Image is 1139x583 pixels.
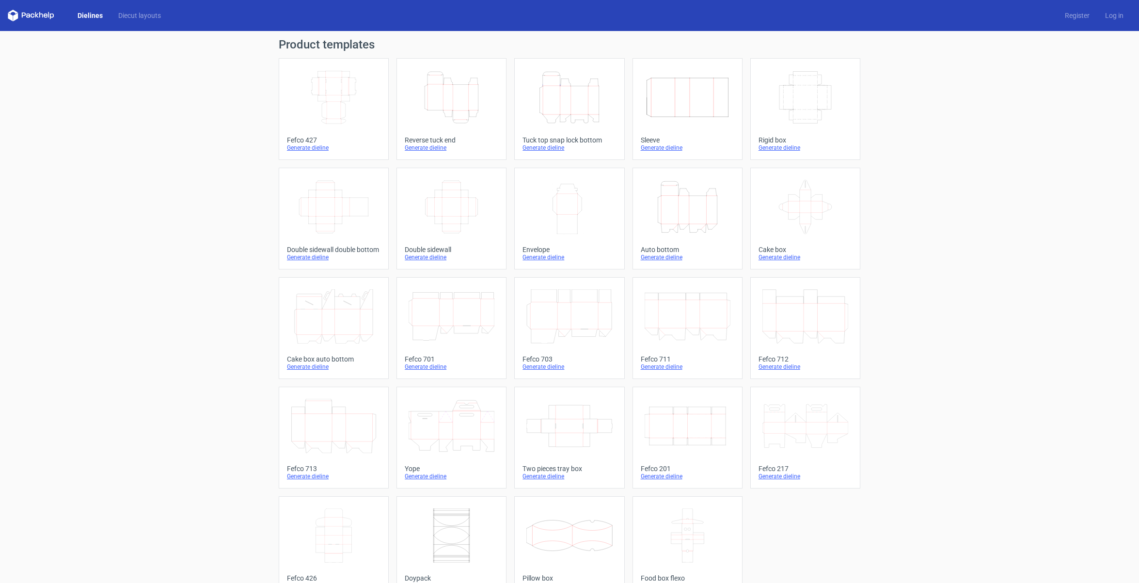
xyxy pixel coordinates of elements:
div: Generate dieline [759,253,852,261]
a: Double sidewallGenerate dieline [396,168,506,269]
div: Fefco 713 [287,465,380,473]
div: Tuck top snap lock bottom [522,136,616,144]
div: Fefco 701 [405,355,498,363]
div: Fefco 217 [759,465,852,473]
a: Fefco 701Generate dieline [396,277,506,379]
a: Two pieces tray boxGenerate dieline [514,387,624,488]
div: Generate dieline [287,253,380,261]
div: Generate dieline [641,363,734,371]
div: Auto bottom [641,246,734,253]
div: Cake box [759,246,852,253]
a: Diecut layouts [111,11,169,20]
a: YopeGenerate dieline [396,387,506,488]
div: Generate dieline [287,144,380,152]
a: Fefco 217Generate dieline [750,387,860,488]
div: Generate dieline [287,363,380,371]
a: Double sidewall double bottomGenerate dieline [279,168,389,269]
a: Log in [1097,11,1131,20]
a: Rigid boxGenerate dieline [750,58,860,160]
div: Generate dieline [641,473,734,480]
a: Fefco 712Generate dieline [750,277,860,379]
div: Fefco 201 [641,465,734,473]
div: Doypack [405,574,498,582]
div: Reverse tuck end [405,136,498,144]
a: SleeveGenerate dieline [633,58,743,160]
a: Fefco 703Generate dieline [514,277,624,379]
div: Generate dieline [759,473,852,480]
div: Generate dieline [641,144,734,152]
a: Cake box auto bottomGenerate dieline [279,277,389,379]
div: Generate dieline [405,253,498,261]
div: Generate dieline [405,363,498,371]
div: Fefco 703 [522,355,616,363]
a: Reverse tuck endGenerate dieline [396,58,506,160]
div: Two pieces tray box [522,465,616,473]
div: Generate dieline [522,253,616,261]
a: EnvelopeGenerate dieline [514,168,624,269]
div: Generate dieline [759,363,852,371]
div: Generate dieline [522,363,616,371]
div: Generate dieline [759,144,852,152]
a: Fefco 201Generate dieline [633,387,743,488]
div: Fefco 712 [759,355,852,363]
div: Generate dieline [522,144,616,152]
div: Fefco 711 [641,355,734,363]
div: Cake box auto bottom [287,355,380,363]
div: Food box flexo [641,574,734,582]
a: Fefco 711Generate dieline [633,277,743,379]
div: Fefco 426 [287,574,380,582]
div: Generate dieline [405,473,498,480]
a: Register [1057,11,1097,20]
div: Envelope [522,246,616,253]
a: Cake boxGenerate dieline [750,168,860,269]
div: Sleeve [641,136,734,144]
h1: Product templates [279,39,860,50]
div: Generate dieline [641,253,734,261]
div: Generate dieline [405,144,498,152]
div: Yope [405,465,498,473]
div: Pillow box [522,574,616,582]
a: Fefco 713Generate dieline [279,387,389,488]
div: Fefco 427 [287,136,380,144]
a: Tuck top snap lock bottomGenerate dieline [514,58,624,160]
a: Dielines [70,11,111,20]
a: Auto bottomGenerate dieline [633,168,743,269]
div: Generate dieline [522,473,616,480]
div: Double sidewall [405,246,498,253]
a: Fefco 427Generate dieline [279,58,389,160]
div: Double sidewall double bottom [287,246,380,253]
div: Rigid box [759,136,852,144]
div: Generate dieline [287,473,380,480]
